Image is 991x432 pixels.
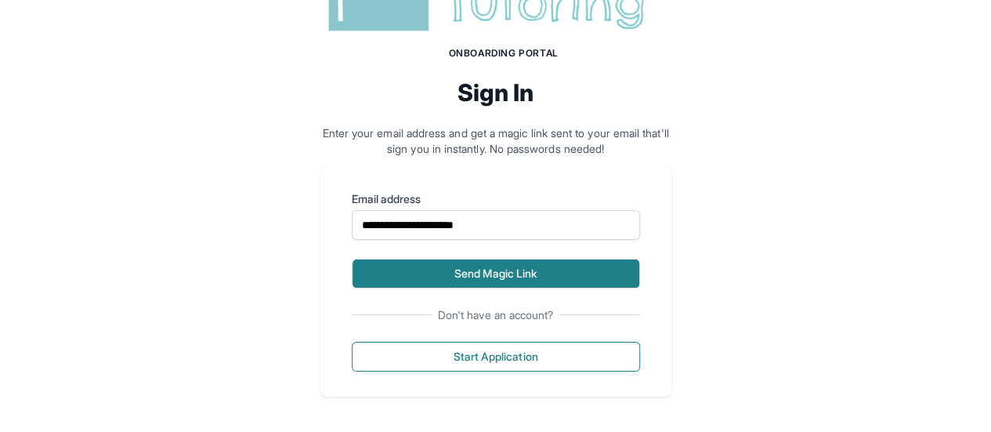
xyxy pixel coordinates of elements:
[320,125,671,157] p: Enter your email address and get a magic link sent to your email that'll sign you in instantly. N...
[336,47,671,60] h1: Onboarding Portal
[432,307,560,323] span: Don't have an account?
[352,259,640,289] button: Send Magic Link
[352,342,640,372] button: Start Application
[320,78,671,107] h2: Sign In
[352,191,640,207] label: Email address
